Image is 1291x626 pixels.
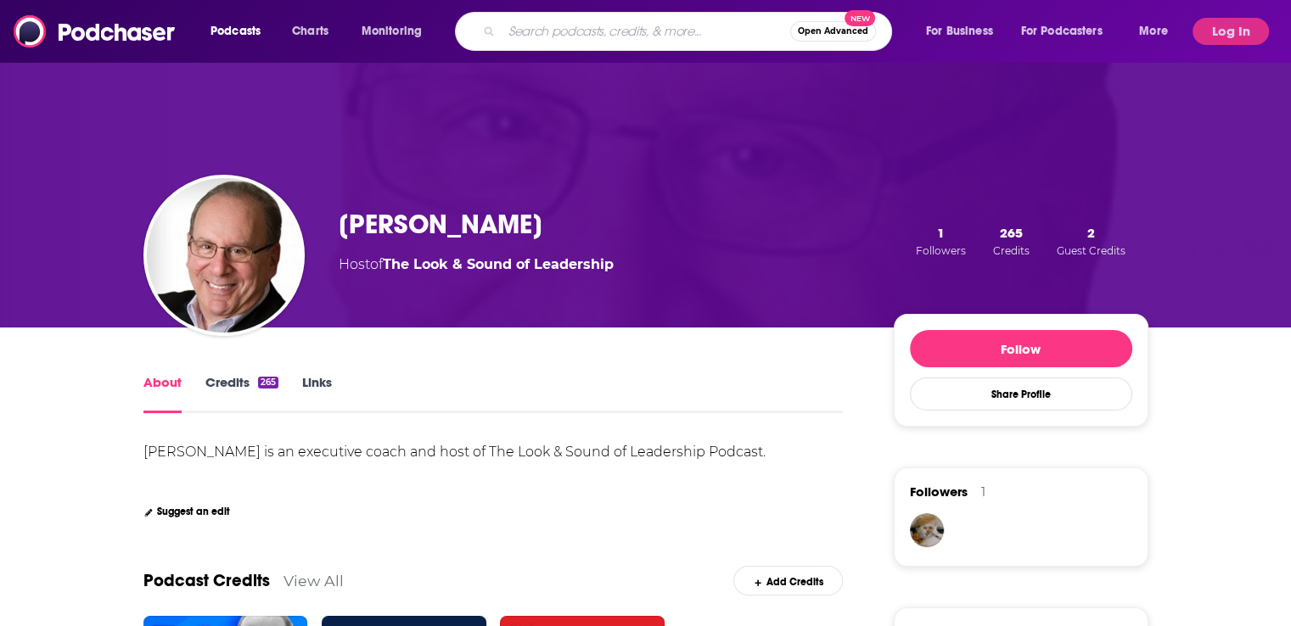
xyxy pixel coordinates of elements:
span: For Podcasters [1021,20,1103,43]
a: Links [302,374,332,413]
span: For Business [926,20,993,43]
a: Podcast Credits [143,570,270,591]
button: 2Guest Credits [1052,224,1131,258]
button: open menu [1010,18,1127,45]
button: open menu [914,18,1014,45]
span: Followers [910,483,968,500]
span: 265 [1000,225,1023,241]
div: Suggest an edit [143,506,231,517]
span: Monitoring [362,20,422,43]
input: Search podcasts, credits, & more... [502,18,790,45]
span: Followers [916,244,966,257]
div: Add Credits [733,566,843,595]
div: 265 [258,377,278,388]
span: New [845,10,875,26]
a: Charts [281,18,339,45]
button: 1Followers [911,224,971,258]
button: Log In [1193,18,1269,45]
div: 1 [981,484,985,500]
span: Podcasts [210,20,261,43]
span: Open Advanced [798,27,868,36]
div: Search podcasts, credits, & more... [471,12,908,51]
div: [PERSON_NAME] is an executive coach and host of The Look & Sound of Leadership Podcast. [143,444,766,460]
button: open menu [199,18,283,45]
a: View All [283,572,344,590]
img: Tom Henschel [147,178,301,333]
span: 2 [1087,225,1095,241]
img: adsfawf23r232392j [910,513,944,547]
span: Charts [292,20,328,43]
span: Credits [993,244,1030,257]
a: About [143,374,182,413]
span: of [370,256,614,272]
a: The Look & Sound of Leadership [383,256,614,272]
span: More [1139,20,1168,43]
button: 265Credits [988,224,1035,258]
button: Follow [910,330,1132,367]
span: 1 [937,225,945,241]
button: open menu [1127,18,1189,45]
h1: [PERSON_NAME] [339,208,542,241]
a: Credits265 [205,374,278,413]
button: open menu [350,18,444,45]
button: Share Profile [910,377,1132,411]
button: Open AdvancedNew [790,21,876,42]
img: Podchaser - Follow, Share and Rate Podcasts [14,15,177,48]
span: Host [339,256,370,272]
span: Guest Credits [1057,244,1125,257]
